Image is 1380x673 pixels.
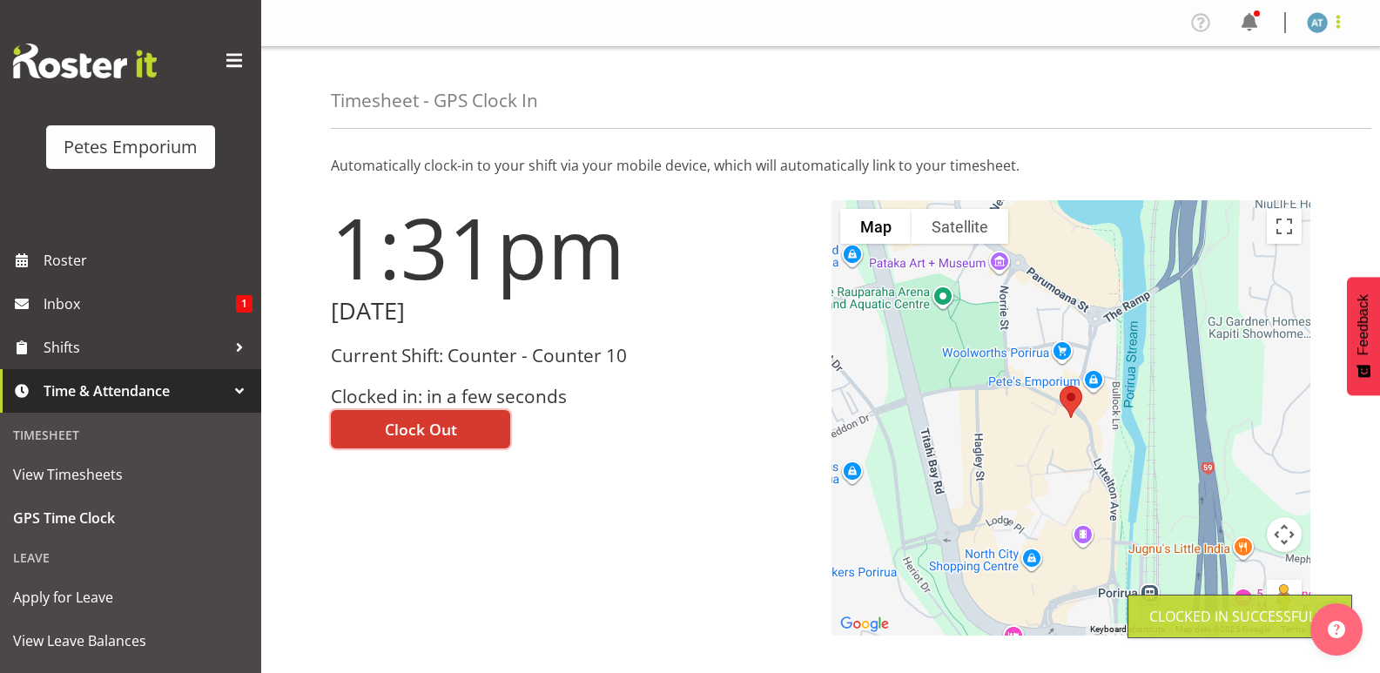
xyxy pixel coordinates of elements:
[13,628,248,654] span: View Leave Balances
[1149,606,1330,627] div: Clocked in Successfully
[64,134,198,160] div: Petes Emporium
[331,155,1310,176] p: Automatically clock-in to your shift via your mobile device, which will automatically link to you...
[236,295,252,313] span: 1
[331,346,811,366] h3: Current Shift: Counter - Counter 10
[1090,623,1165,636] button: Keyboard shortcuts
[44,334,226,360] span: Shifts
[4,619,257,663] a: View Leave Balances
[13,505,248,531] span: GPS Time Clock
[13,44,157,78] img: Rosterit website logo
[1356,294,1371,355] span: Feedback
[1307,12,1328,33] img: alex-micheal-taniwha5364.jpg
[385,418,457,441] span: Clock Out
[4,417,257,453] div: Timesheet
[44,378,226,404] span: Time & Attendance
[912,209,1008,244] button: Show satellite imagery
[13,584,248,610] span: Apply for Leave
[836,613,893,636] img: Google
[836,613,893,636] a: Open this area in Google Maps (opens a new window)
[331,91,538,111] h4: Timesheet - GPS Clock In
[1267,580,1302,615] button: Drag Pegman onto the map to open Street View
[4,496,257,540] a: GPS Time Clock
[1267,209,1302,244] button: Toggle fullscreen view
[331,387,811,407] h3: Clocked in: in a few seconds
[1328,621,1345,638] img: help-xxl-2.png
[1347,277,1380,395] button: Feedback - Show survey
[13,461,248,488] span: View Timesheets
[1267,517,1302,552] button: Map camera controls
[331,298,811,325] h2: [DATE]
[44,291,236,317] span: Inbox
[331,410,510,448] button: Clock Out
[4,453,257,496] a: View Timesheets
[840,209,912,244] button: Show street map
[44,247,252,273] span: Roster
[4,540,257,575] div: Leave
[4,575,257,619] a: Apply for Leave
[331,200,811,294] h1: 1:31pm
